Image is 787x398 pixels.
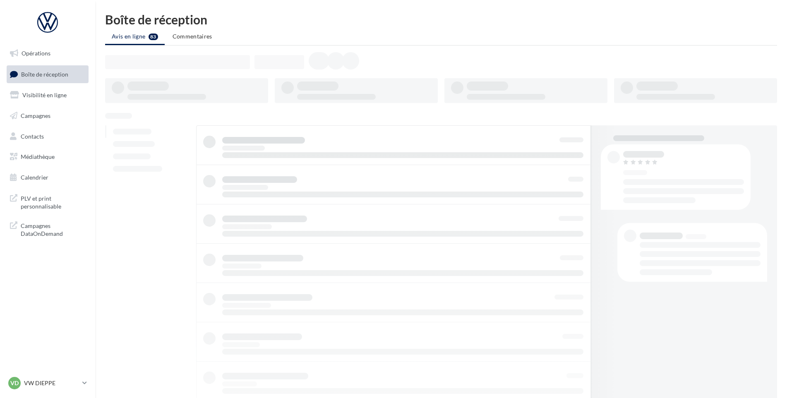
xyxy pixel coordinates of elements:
a: Boîte de réception [5,65,90,83]
span: Calendrier [21,174,48,181]
span: Contacts [21,132,44,139]
span: Opérations [22,50,50,57]
span: VD [10,379,19,387]
span: Campagnes DataOnDemand [21,220,85,238]
a: Visibilité en ligne [5,86,90,104]
a: Opérations [5,45,90,62]
span: Commentaires [173,33,212,40]
a: Calendrier [5,169,90,186]
span: Visibilité en ligne [22,91,67,98]
div: Boîte de réception [105,13,777,26]
a: Contacts [5,128,90,145]
span: Médiathèque [21,153,55,160]
a: Campagnes [5,107,90,125]
a: Médiathèque [5,148,90,165]
span: Boîte de réception [21,70,68,77]
p: VW DIEPPE [24,379,79,387]
span: PLV et print personnalisable [21,193,85,211]
a: Campagnes DataOnDemand [5,217,90,241]
a: VD VW DIEPPE [7,375,89,391]
a: PLV et print personnalisable [5,189,90,214]
span: Campagnes [21,112,50,119]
